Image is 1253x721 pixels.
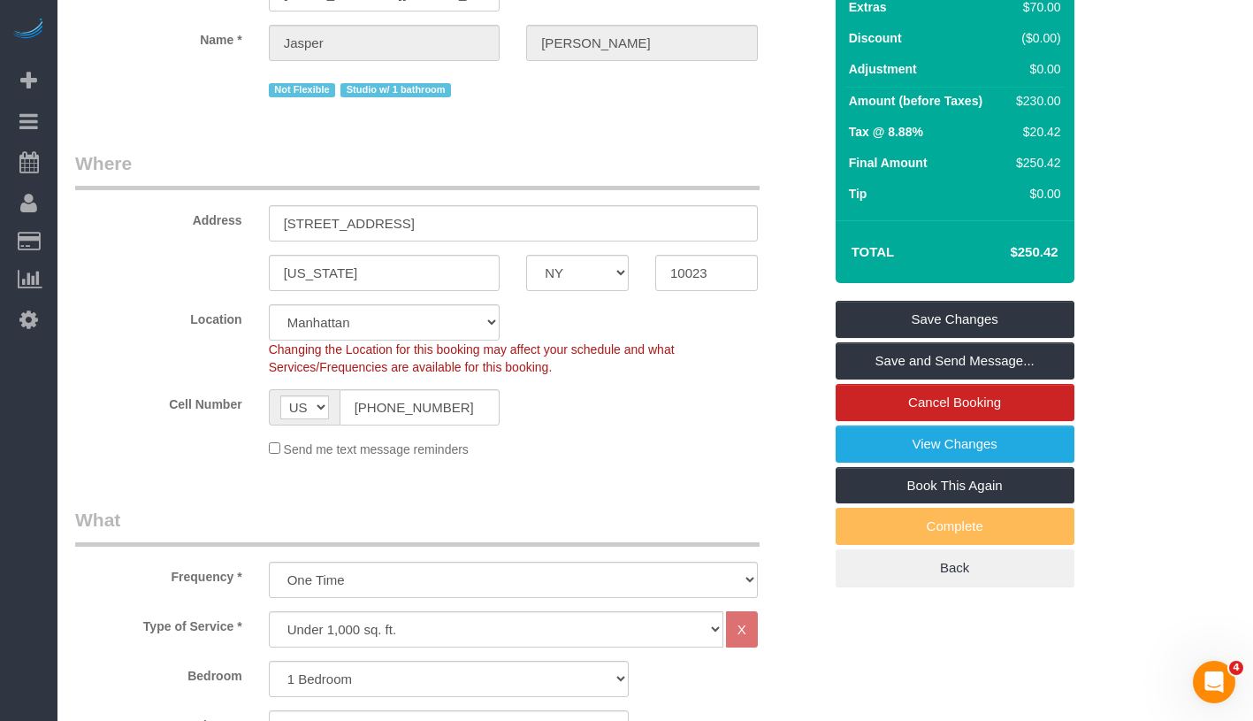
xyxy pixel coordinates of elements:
span: Not Flexible [269,83,336,97]
label: Final Amount [849,154,928,172]
input: First Name [269,25,500,61]
label: Adjustment [849,60,917,78]
a: Back [836,549,1074,587]
div: $0.00 [1009,60,1060,78]
img: Automaid Logo [11,18,46,42]
div: $250.42 [1009,154,1060,172]
input: Last Name [526,25,758,61]
label: Location [62,304,256,328]
label: Amount (before Taxes) [849,92,982,110]
span: Send me text message reminders [284,442,469,456]
a: View Changes [836,426,1074,463]
label: Cell Number [62,389,256,413]
h4: $250.42 [957,245,1058,260]
strong: Total [852,244,895,259]
legend: Where [75,150,760,190]
div: $230.00 [1009,92,1060,110]
label: Type of Service * [62,611,256,635]
a: Cancel Booking [836,384,1074,421]
label: Bedroom [62,661,256,685]
label: Tax @ 8.88% [849,123,923,141]
input: City [269,255,500,291]
label: Address [62,205,256,229]
label: Name * [62,25,256,49]
label: Discount [849,29,902,47]
legend: What [75,507,760,547]
label: Tip [849,185,867,203]
iframe: Intercom live chat [1193,661,1235,703]
input: Cell Number [340,389,500,426]
span: Changing the Location for this booking may affect your schedule and what Services/Frequencies are... [269,342,675,374]
a: Save Changes [836,301,1074,338]
a: Save and Send Message... [836,342,1074,380]
a: Book This Again [836,467,1074,504]
input: Zip Code [655,255,758,291]
div: $0.00 [1009,185,1060,203]
span: 4 [1229,661,1243,675]
span: Studio w/ 1 bathroom [340,83,451,97]
div: $20.42 [1009,123,1060,141]
label: Frequency * [62,562,256,586]
div: ($0.00) [1009,29,1060,47]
